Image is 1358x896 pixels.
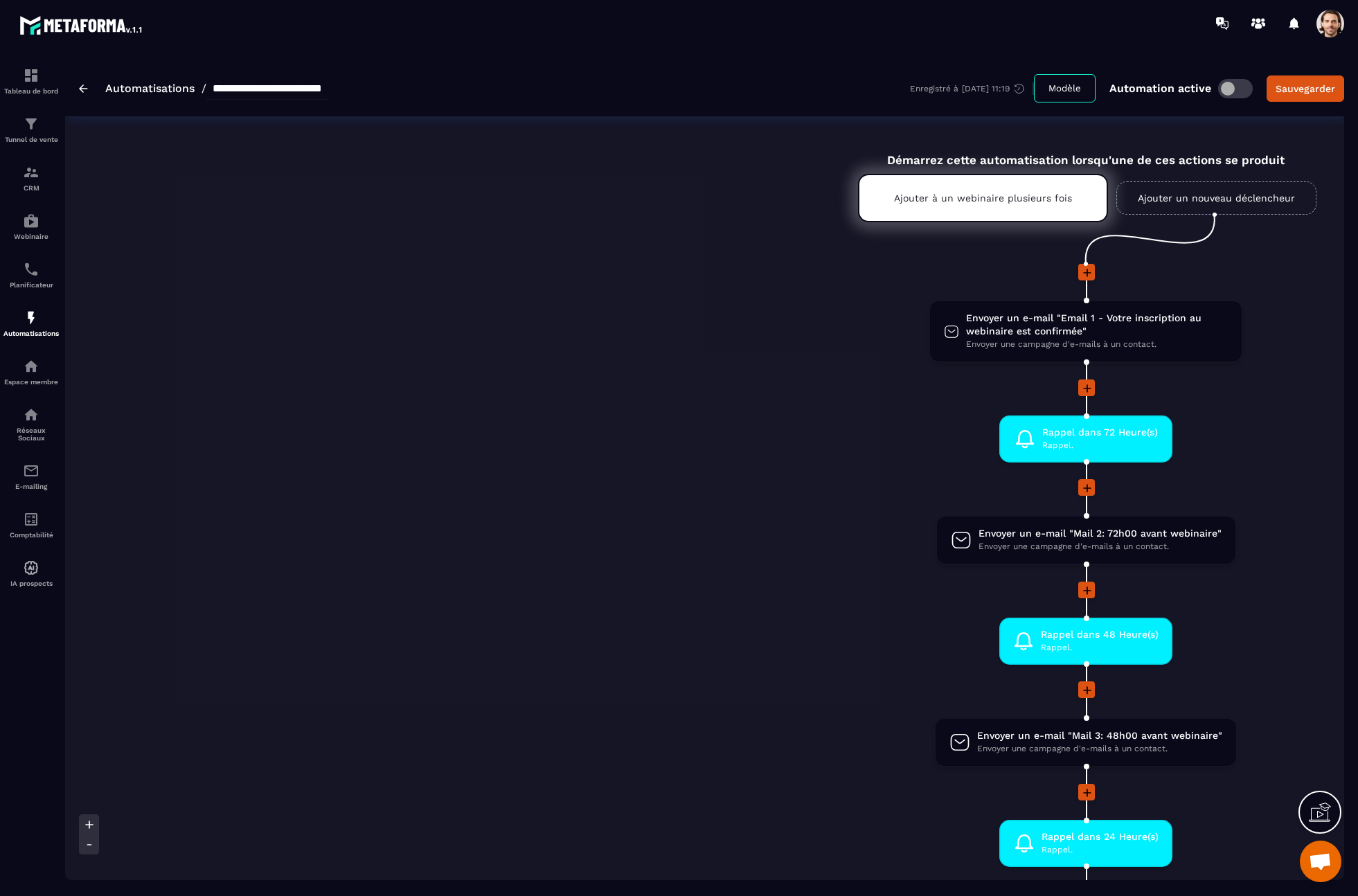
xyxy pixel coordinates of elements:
[79,84,88,93] img: arrow
[3,281,59,289] p: Planificateur
[1109,82,1211,95] p: Automation active
[1041,641,1159,654] span: Rappel.
[23,310,39,326] img: automations
[1042,426,1158,439] span: Rappel dans 72 Heure(s)
[1276,82,1335,96] div: Sauvegarder
[979,540,1222,553] span: Envoyer une campagne d'e-mails à un contact.
[3,580,59,587] p: IA prospects
[3,483,59,490] p: E-mailing
[23,358,39,375] img: automations
[3,378,59,386] p: Espace membre
[1041,628,1159,641] span: Rappel dans 48 Heure(s)
[3,184,59,192] p: CRM
[3,330,59,337] p: Automatisations
[3,427,59,442] p: Réseaux Sociaux
[966,338,1228,351] span: Envoyer une campagne d'e-mails à un contact.
[3,105,59,154] a: formationformationTunnel de vente
[3,501,59,549] a: accountantaccountantComptabilité
[23,406,39,423] img: social-network
[962,84,1010,93] p: [DATE] 11:19
[1042,830,1159,843] span: Rappel dans 24 Heure(s)
[19,12,144,37] img: logo
[966,312,1228,338] span: Envoyer un e-mail "Email 1 - Votre inscription au webinaire est confirmée"
[3,57,59,105] a: formationformationTableau de bord
[3,154,59,202] a: formationformationCRM
[105,82,195,95] a: Automatisations
[1300,841,1341,882] a: Open chat
[3,299,59,348] a: automationsautomationsAutomatisations
[894,192,1072,204] p: Ajouter à un webinaire plusieurs fois
[3,233,59,240] p: Webinaire
[1267,75,1344,102] button: Sauvegarder
[3,202,59,251] a: automationsautomationsWebinaire
[23,559,39,576] img: automations
[3,348,59,396] a: automationsautomationsEspace membre
[1116,181,1316,215] a: Ajouter un nouveau déclencheur
[23,67,39,84] img: formation
[3,87,59,95] p: Tableau de bord
[3,396,59,452] a: social-networksocial-networkRéseaux Sociaux
[23,116,39,132] img: formation
[977,729,1222,742] span: Envoyer un e-mail "Mail 3: 48h00 avant webinaire"
[1034,74,1096,102] button: Modèle
[202,82,206,95] span: /
[979,527,1222,540] span: Envoyer un e-mail "Mail 2: 72h00 avant webinaire"
[3,452,59,501] a: emailemailE-mailing
[977,742,1222,755] span: Envoyer une campagne d'e-mails à un contact.
[23,261,39,278] img: scheduler
[23,213,39,229] img: automations
[23,511,39,528] img: accountant
[910,82,1034,95] div: Enregistré à
[23,463,39,479] img: email
[3,136,59,143] p: Tunnel de vente
[3,531,59,539] p: Comptabilité
[1042,843,1159,857] span: Rappel.
[23,164,39,181] img: formation
[823,137,1348,167] div: Démarrez cette automatisation lorsqu'une de ces actions se produit
[3,251,59,299] a: schedulerschedulerPlanificateur
[1042,439,1158,452] span: Rappel.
